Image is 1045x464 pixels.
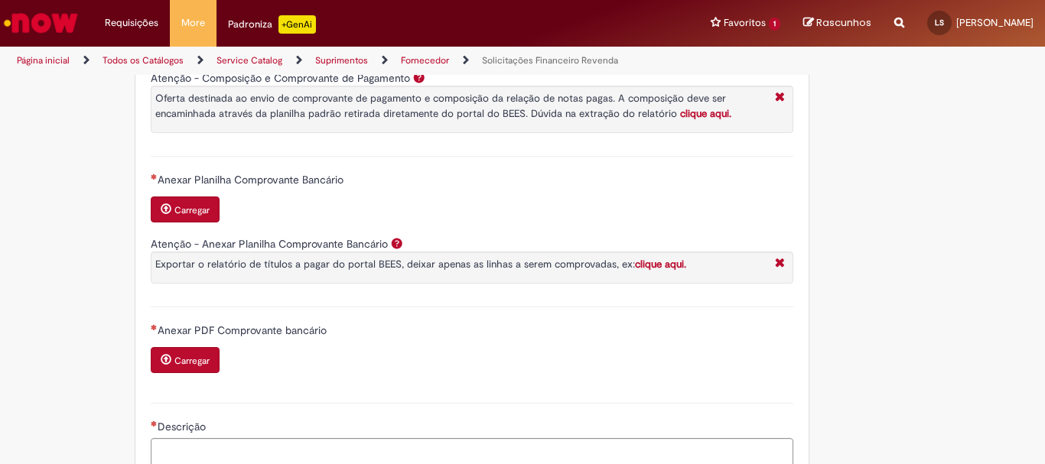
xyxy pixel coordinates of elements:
[151,196,220,222] button: Carregar anexo de Anexar Planilha Comprovante Bancário Required
[771,90,789,106] i: Fechar More information Por question_atencao
[151,347,220,373] button: Carregar anexo de Anexar PDF Comprovante bancário Required
[151,174,158,180] span: Necessários
[158,323,330,337] span: Anexar PDF Comprovante bancário
[2,8,80,38] img: ServiceNow
[816,15,871,30] span: Rascunhos
[401,54,449,67] a: Fornecedor
[11,47,685,75] ul: Trilhas de página
[803,16,871,31] a: Rascunhos
[315,54,368,67] a: Suprimentos
[278,15,316,34] p: +GenAi
[151,71,410,85] label: Atenção - Composição e Comprovante de Pagamento
[228,15,316,34] div: Padroniza
[181,15,205,31] span: More
[482,54,618,67] a: Solicitações Financeiro Revenda
[158,420,209,433] span: Descrição
[956,16,1034,29] span: [PERSON_NAME]
[17,54,70,67] a: Página inicial
[771,256,789,272] i: Fechar More information Por question_atencao_comprovante_bancario
[103,54,184,67] a: Todos os Catálogos
[680,107,731,120] a: clique aqui.
[174,355,210,367] small: Carregar
[410,71,428,83] span: Ajuda para Atenção - Composição e Comprovante de Pagamento
[769,18,780,31] span: 1
[174,204,210,216] small: Carregar
[105,15,158,31] span: Requisições
[155,92,731,120] span: Oferta destinada ao envio de comprovante de pagamento e composição da relação de notas pagas. A c...
[388,237,406,249] span: Ajuda para Atenção - Anexar Planilha Comprovante Bancário
[151,237,388,251] label: Atenção - Anexar Planilha Comprovante Bancário
[155,258,686,271] span: Exportar o relatório de títulos a pagar do portal BEES, deixar apenas as linhas a serem comprovad...
[635,258,686,271] a: clique aqui.
[216,54,282,67] a: Service Catalog
[724,15,766,31] span: Favoritos
[151,420,158,427] span: Necessários
[151,324,158,330] span: Necessários
[935,18,944,28] span: LS
[158,173,347,187] span: Anexar Planilha Comprovante Bancário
